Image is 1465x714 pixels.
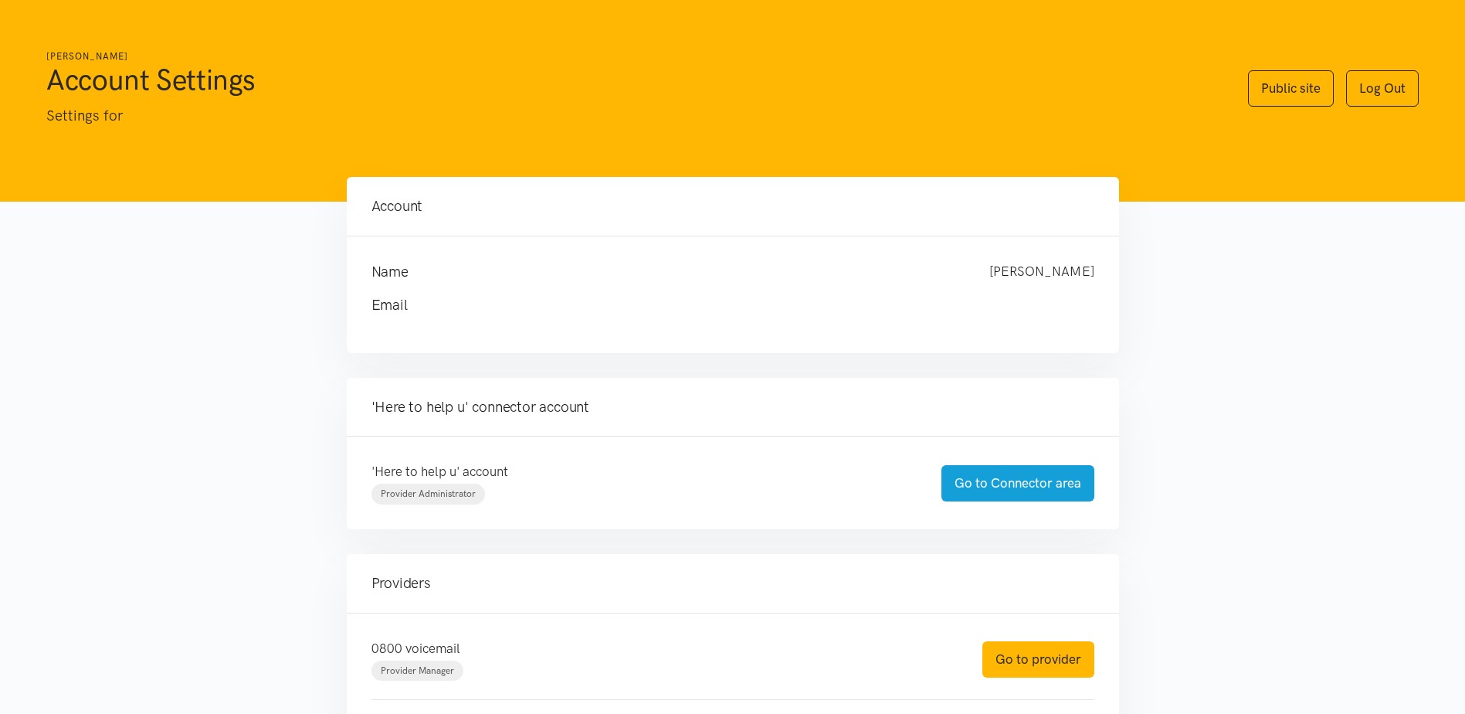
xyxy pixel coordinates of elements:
[371,638,951,659] p: 0800 voicemail
[371,294,1063,316] h4: Email
[46,61,1217,98] h1: Account Settings
[371,573,1094,594] h4: Providers
[371,396,1094,418] h4: 'Here to help u' connector account
[1346,70,1419,107] a: Log Out
[371,461,911,482] p: 'Here to help u' account
[46,104,1217,127] p: Settings for
[982,641,1094,678] a: Go to provider
[974,261,1110,283] div: [PERSON_NAME]
[371,261,958,283] h4: Name
[46,49,1217,64] h6: [PERSON_NAME]
[1248,70,1334,107] a: Public site
[381,665,454,676] span: Provider Manager
[371,195,1094,217] h4: Account
[381,488,476,499] span: Provider Administrator
[941,465,1094,501] a: Go to Connector area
